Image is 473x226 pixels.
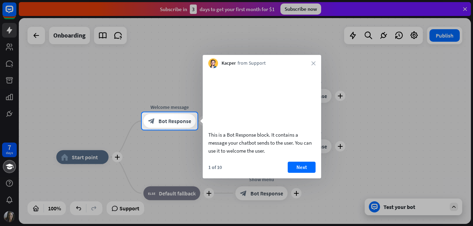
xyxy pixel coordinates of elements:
[238,60,266,67] span: from Support
[288,162,316,173] button: Next
[311,61,316,65] i: close
[158,118,191,124] span: Bot Response
[208,164,222,170] div: 1 of 10
[6,3,26,24] button: Open LiveChat chat widget
[208,131,316,155] div: This is a Bot Response block. It contains a message your chatbot sends to the user. You can use i...
[148,118,155,124] i: block_bot_response
[222,60,236,67] span: Kacper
